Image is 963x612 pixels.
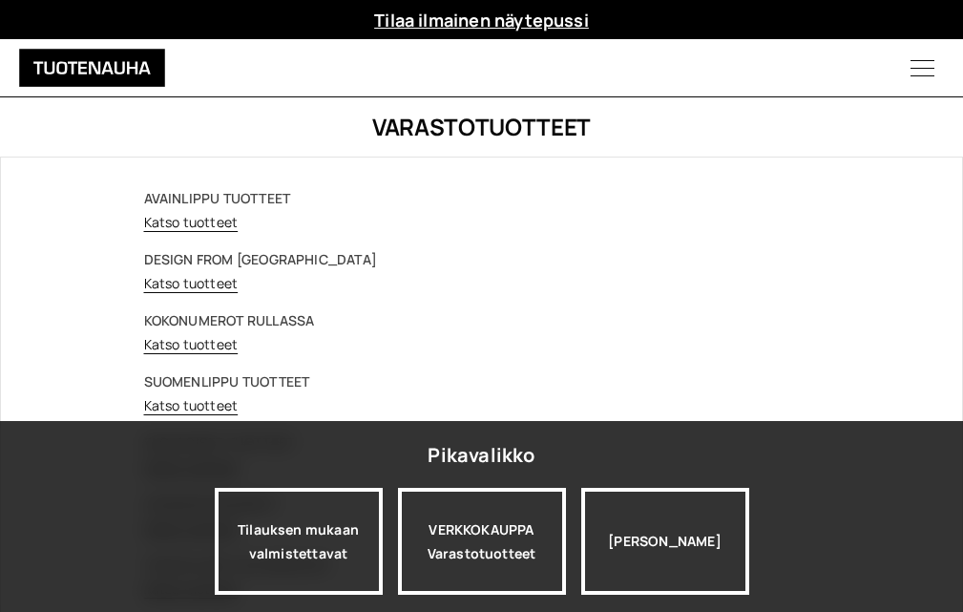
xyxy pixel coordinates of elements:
img: Tuotenauha Oy [19,49,165,87]
strong: KOKONUMEROT RULLASSA [144,311,315,329]
div: VERKKOKAUPPA Varastotuotteet [398,488,566,595]
a: Tilaa ilmainen näytepussi [374,9,589,32]
a: Katso tuotteet [144,213,239,231]
div: Pikavalikko [428,438,534,473]
strong: AVAINLIPPU TUOTTEET [144,189,291,207]
strong: SUOMENLIPPU TUOTTEET [144,372,310,390]
div: [PERSON_NAME] [581,488,749,595]
button: Menu [882,39,963,96]
a: Katso tuotteet [144,274,239,292]
a: Katso tuotteet [144,396,239,414]
a: Tilauksen mukaan valmistettavat [215,488,383,595]
a: VERKKOKAUPPAVarastotuotteet [398,488,566,595]
h1: Varastotuotteet [29,111,934,142]
strong: DESIGN FROM [GEOGRAPHIC_DATA] [144,250,377,268]
a: Katso tuotteet [144,335,239,353]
